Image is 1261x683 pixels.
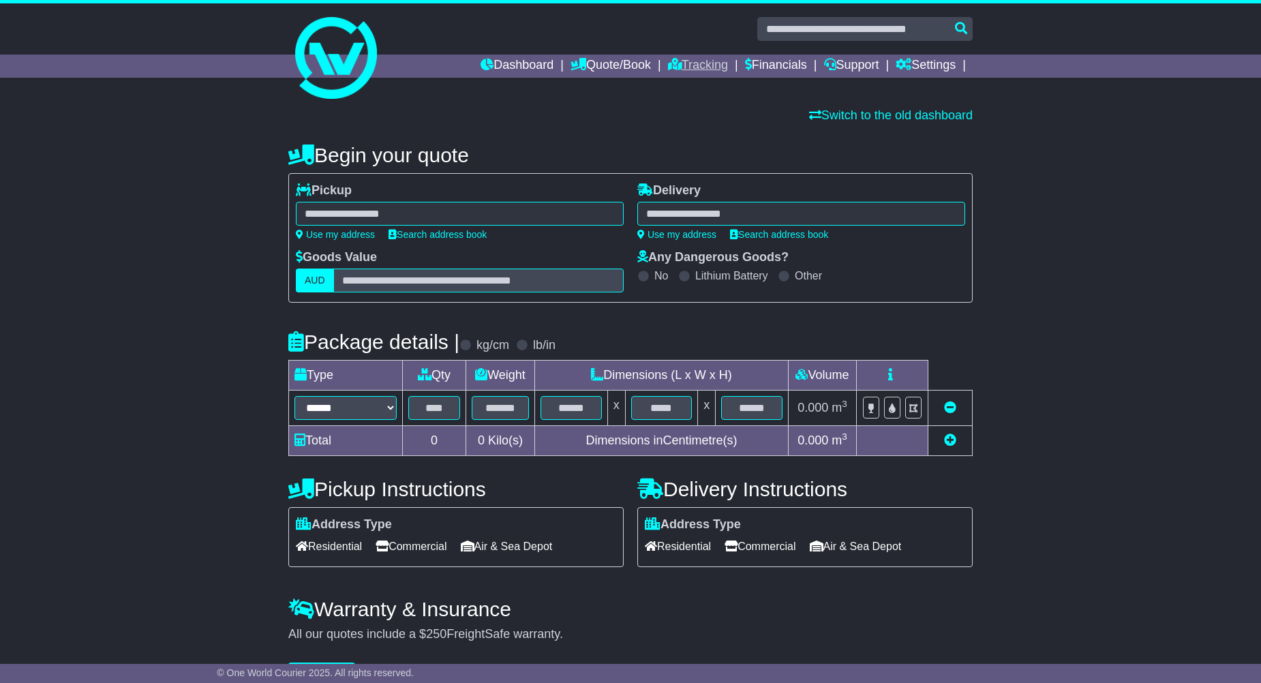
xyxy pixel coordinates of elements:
span: 0.000 [797,401,828,414]
sup: 3 [842,399,847,409]
h4: Begin your quote [288,144,973,166]
a: Remove this item [944,401,956,414]
td: Total [289,426,403,456]
label: Address Type [296,517,392,532]
span: © One World Courier 2025. All rights reserved. [217,667,414,678]
a: Dashboard [481,55,553,78]
a: Financials [745,55,807,78]
label: Any Dangerous Goods? [637,250,789,265]
a: Use my address [296,229,375,240]
td: Dimensions in Centimetre(s) [534,426,788,456]
span: m [832,401,847,414]
span: Commercial [376,536,446,557]
label: kg/cm [476,338,509,353]
span: Air & Sea Depot [810,536,902,557]
a: Switch to the old dashboard [809,108,973,122]
span: Residential [296,536,362,557]
label: Address Type [645,517,741,532]
td: x [698,391,716,426]
span: Commercial [725,536,795,557]
td: Qty [403,361,466,391]
h4: Pickup Instructions [288,478,624,500]
span: Residential [645,536,711,557]
label: Delivery [637,183,701,198]
td: Volume [788,361,856,391]
a: Settings [896,55,956,78]
div: All our quotes include a $ FreightSafe warranty. [288,627,973,642]
label: lb/in [533,338,556,353]
a: Search address book [730,229,828,240]
sup: 3 [842,431,847,442]
span: 250 [426,627,446,641]
span: m [832,434,847,447]
span: 0 [478,434,485,447]
a: Quote/Book [571,55,651,78]
a: Add new item [944,434,956,447]
a: Use my address [637,229,716,240]
a: Search address book [389,229,487,240]
label: AUD [296,269,334,292]
label: Lithium Battery [695,269,768,282]
label: Other [795,269,822,282]
h4: Warranty & Insurance [288,598,973,620]
td: Weight [466,361,535,391]
td: Dimensions (L x W x H) [534,361,788,391]
label: Pickup [296,183,352,198]
td: x [607,391,625,426]
label: Goods Value [296,250,377,265]
a: Support [824,55,879,78]
td: 0 [403,426,466,456]
td: Kilo(s) [466,426,535,456]
td: Type [289,361,403,391]
label: No [654,269,668,282]
a: Tracking [668,55,728,78]
span: 0.000 [797,434,828,447]
h4: Delivery Instructions [637,478,973,500]
h4: Package details | [288,331,459,353]
span: Air & Sea Depot [461,536,553,557]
